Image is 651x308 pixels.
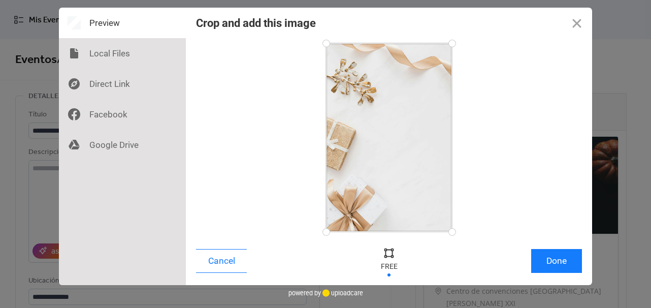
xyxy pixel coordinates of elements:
[531,249,582,273] button: Done
[288,285,363,300] div: powered by
[59,99,186,130] div: Facebook
[59,38,186,69] div: Local Files
[196,17,316,29] div: Crop and add this image
[321,289,363,297] a: uploadcare
[196,249,247,273] button: Cancel
[562,8,592,38] button: Close
[59,8,186,38] div: Preview
[59,69,186,99] div: Direct Link
[59,130,186,160] div: Google Drive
